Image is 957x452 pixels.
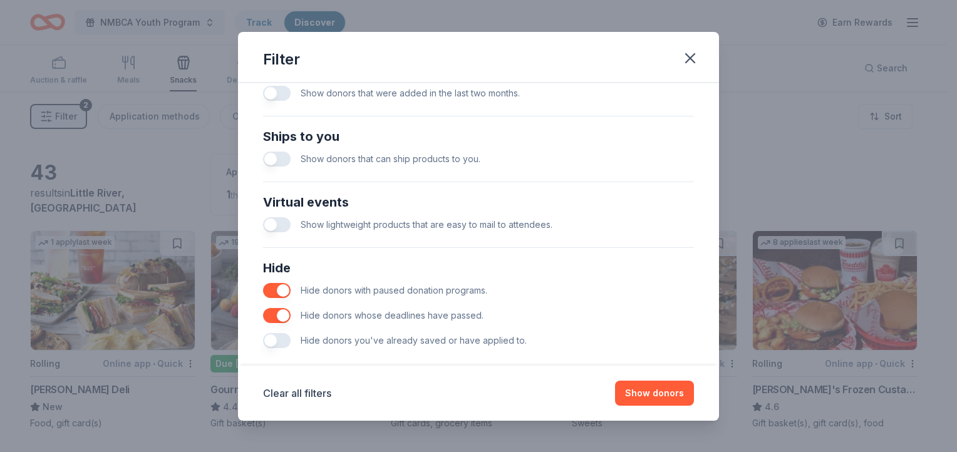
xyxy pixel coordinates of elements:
span: Show lightweight products that are easy to mail to attendees. [301,219,552,230]
div: Filter [263,49,300,69]
span: Show donors that were added in the last two months. [301,88,520,98]
span: Hide donors whose deadlines have passed. [301,310,484,321]
span: Show donors that can ship products to you. [301,153,480,164]
div: Hide [263,258,694,278]
div: Ships to you [263,126,694,146]
button: Clear all filters [263,386,331,401]
button: Show donors [615,381,694,406]
span: Hide donors you've already saved or have applied to. [301,335,527,346]
span: Hide donors with paused donation programs. [301,285,487,295]
div: Virtual events [263,192,694,212]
